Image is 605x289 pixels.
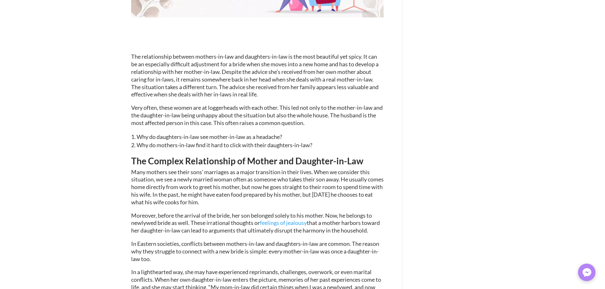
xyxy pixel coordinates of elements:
p: The relationship between mothers-in-law and daughters-in-law is the most beautiful yet spicy. It ... [131,53,384,104]
p: Moreover, before the arrival of the bride, her son belonged solely to his mother. Now, he belongs... [131,212,384,240]
p: In Eastern societies, conflicts between mothers-in-law and daughters-in-law are common. The reaso... [131,240,384,268]
strong: The Complex Relationship of Mother and Daughter-in-Law [131,155,363,166]
a: feelings of jealousy [260,219,307,226]
li: Why do mothers-in-law find it hard to click with their daughters-in-law? [131,141,384,149]
li: Why do daughters-in-law see mother-in-law as a headache? [131,133,384,141]
p: Very often, these women are at loggerheads with each other. This led not only to the mother-in-la... [131,104,384,132]
p: Many mothers see their sons’ marriages as a major transition in their lives. When we consider thi... [131,168,384,212]
img: Messenger [581,266,593,279]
